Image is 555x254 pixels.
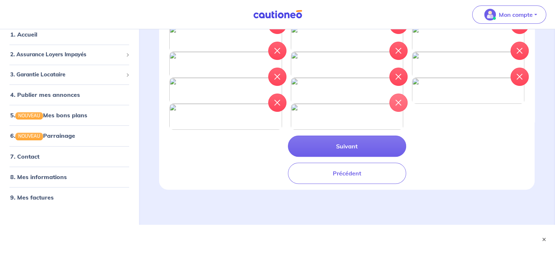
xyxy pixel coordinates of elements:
a: 6.NOUVEAUParrainage [10,132,75,139]
button: × [540,236,548,243]
img: b931dbba-aa23-44d0-accb-e477be327a10 [412,52,524,78]
button: illu_account_valid_menu.svgMon compte [472,5,546,24]
a: 9. Mes factures [10,194,54,201]
img: f3d9bffe-2326-4e35-ba6f-812e9078d9cc [412,78,524,104]
img: aa6a8aef-986a-4a61-bcb1-e08f6b7daf45 [169,104,282,130]
button: Suivant [288,136,406,157]
span: 3. Garantie Locataire [10,71,123,79]
button: Précédent [288,163,406,184]
div: 7. Contact [3,149,136,164]
div: 6.NOUVEAUParrainage [3,128,136,143]
img: ceaf7583-4482-4782-b240-ba2ce77694f2 [291,104,403,130]
a: 5.NOUVEAUMes bons plans [10,111,87,119]
a: 1. Accueil [10,31,37,38]
img: 31eedf83-e0b9-4058-a5b7-ba9355c9acaf [169,78,282,104]
img: Cautioneo [250,10,305,19]
div: 3. Garantie Locataire [3,68,136,82]
a: 7. Contact [10,153,39,160]
img: 66f73e20-fb4c-473a-88dd-353a2636b752 [169,52,282,78]
img: illu_account_valid_menu.svg [484,9,496,20]
img: bb83ba9d-237a-4e7d-9395-273df3e8a747 [291,52,403,78]
a: 4. Publier mes annonces [10,91,80,98]
span: 2. Assurance Loyers Impayés [10,50,123,59]
a: 8. Mes informations [10,173,67,181]
div: 8. Mes informations [3,170,136,184]
div: 2. Assurance Loyers Impayés [3,48,136,62]
div: 4. Publier mes annonces [3,87,136,102]
div: 1. Accueil [3,27,136,42]
p: Mon compte [499,10,533,19]
img: 7b728642-3cee-4465-8129-b58f17c2ff01 [291,78,403,104]
div: 9. Mes factures [3,190,136,205]
div: 5.NOUVEAUMes bons plans [3,108,136,122]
